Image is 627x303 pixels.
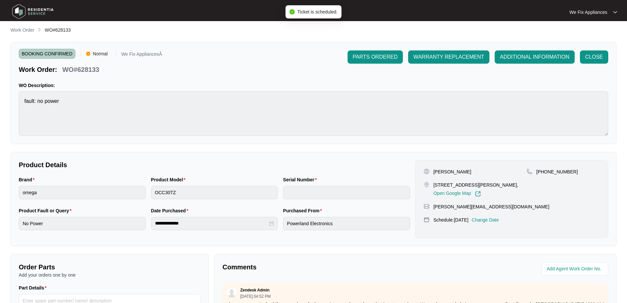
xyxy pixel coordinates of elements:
[10,2,56,21] img: residentia service logo
[151,186,278,199] input: Product Model
[283,186,410,199] input: Serial Number
[19,272,201,278] p: Add your orders one by one
[433,168,471,175] p: [PERSON_NAME]
[222,262,411,272] p: Comments
[433,203,549,210] p: [PERSON_NAME][EMAIL_ADDRESS][DOMAIN_NAME]
[45,27,71,33] span: WO#628133
[500,53,569,61] span: ADDITIONAL INFORMATION
[151,207,191,214] label: Date Purchased
[413,53,484,61] span: WARRANTY REPLACEMENT
[240,288,270,293] p: Zendesk Admin
[495,50,575,64] button: ADDITIONAL INFORMATION
[37,27,42,32] img: chevron-right
[433,182,518,188] p: [STREET_ADDRESS][PERSON_NAME],
[283,207,325,214] label: Purchased From
[19,217,146,230] input: Product Fault or Query
[424,182,430,188] img: map-pin
[90,49,110,59] span: Normal
[433,217,468,223] p: Schedule: [DATE]
[585,53,603,61] span: CLOSE
[19,160,410,169] p: Product Details
[580,50,608,64] button: CLOSE
[19,207,74,214] label: Product Fault or Query
[424,203,430,209] img: map-pin
[19,186,146,199] input: Brand
[424,168,430,174] img: user-pin
[283,176,319,183] label: Serial Number
[348,50,403,64] button: PARTS ORDERED
[11,27,34,33] p: Work Order
[19,82,608,89] p: WO Description:
[155,220,268,227] input: Date Purchased
[151,176,188,183] label: Product Model
[19,91,608,136] textarea: fault: no power
[121,52,162,59] p: We Fix AppliancesÂ
[475,191,481,197] img: Link-External
[19,285,49,291] label: Part Details
[283,217,410,230] input: Purchased From
[569,9,607,15] p: We Fix Appliances
[62,65,99,74] p: WO#628133
[9,27,36,34] a: Work Order
[289,9,295,15] span: check-circle
[547,265,604,273] input: Add Agent Work Order No.
[19,262,201,272] p: Order Parts
[527,168,533,174] img: map-pin
[408,50,489,64] button: WARRANTY REPLACEMENT
[227,288,237,298] img: user.svg
[536,168,578,175] p: [PHONE_NUMBER]
[613,11,617,14] img: dropdown arrow
[433,191,481,197] a: Open Google Map
[19,49,75,59] span: BOOKING CONFIRMED
[240,294,271,298] p: [DATE] 04:52 PM
[353,53,398,61] span: PARTS ORDERED
[472,217,499,223] p: Change Date
[19,65,57,74] p: Work Order:
[424,217,430,223] img: map-pin
[19,176,37,183] label: Brand
[297,9,337,15] span: Ticket is scheduled.
[86,52,90,56] img: Vercel Logo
